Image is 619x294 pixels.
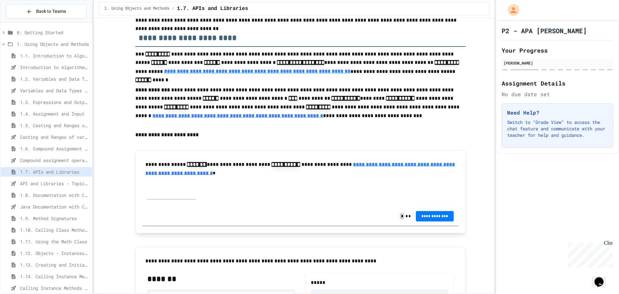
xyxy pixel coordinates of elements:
span: 1.7. APIs and Libraries [177,5,248,13]
span: 1.4. Assignment and Input [20,110,89,117]
span: Introduction to Algorithms, Programming, and Compilers [20,64,89,71]
span: 1.11. Using the Math Class [20,238,89,245]
div: Chat with us now!Close [3,3,44,41]
span: 1. Using Objects and Methods [104,6,170,11]
span: 1.8. Documentation with Comments and Preconditions [20,192,89,198]
span: Back to Teams [36,8,66,15]
span: 1.14. Calling Instance Methods [20,273,89,280]
span: 1.2. Variables and Data Types [20,76,89,82]
button: Back to Teams [6,5,87,18]
span: Variables and Data Types - Quiz [20,87,89,94]
span: Java Documentation with Comments - Topic 1.8 [20,203,89,210]
h3: Need Help? [507,109,608,117]
h2: Your Progress [502,46,613,55]
span: 1.9. Method Signatures [20,215,89,222]
span: 1.12. Objects - Instances of Classes [20,250,89,257]
span: 1.1. Introduction to Algorithms, Programming, and Compilers [20,52,89,59]
span: / [172,6,174,11]
span: Calling Instance Methods - Topic 1.14 [20,285,89,291]
div: My Account [501,3,521,17]
span: API and Libraries - Topic 1.7 [20,180,89,187]
span: Compound assignment operators - Quiz [20,157,89,164]
div: No due date set [502,90,613,98]
span: 1.10. Calling Class Methods [20,227,89,233]
h2: Assignment Details [502,79,613,88]
div: [PERSON_NAME] [504,60,611,66]
span: 1.3. Expressions and Output [New] [20,99,89,106]
h1: P2 - APA [PERSON_NAME] [502,26,587,35]
iframe: chat widget [592,268,613,288]
span: 1. Using Objects and Methods [17,41,89,47]
span: 1.7. APIs and Libraries [20,168,89,175]
span: 1.5. Casting and Ranges of Values [20,122,89,129]
iframe: chat widget [565,240,613,268]
span: 0: Getting Started [17,29,89,36]
p: Switch to "Grade View" to access the chat feature and communicate with your teacher for help and ... [507,119,608,138]
span: Casting and Ranges of variables - Quiz [20,134,89,140]
span: 1.6. Compound Assignment Operators [20,145,89,152]
span: 1.13. Creating and Initializing Objects: Constructors [20,261,89,268]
